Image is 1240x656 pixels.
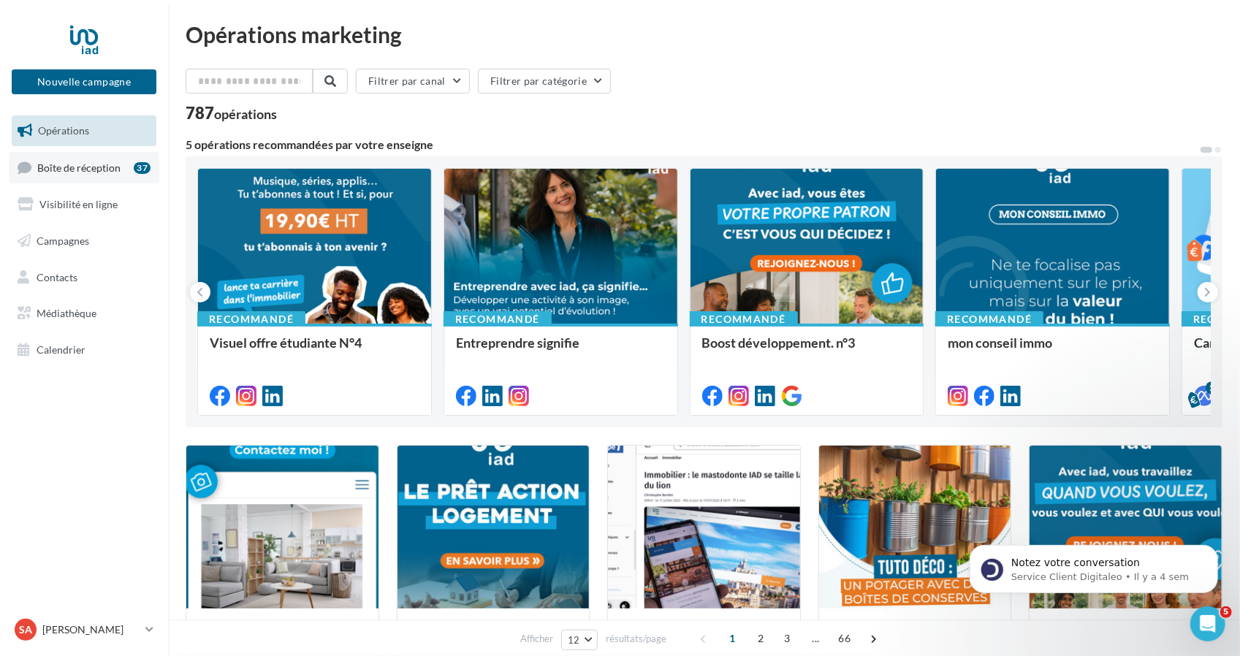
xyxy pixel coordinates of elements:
[804,627,827,650] span: ...
[720,627,744,650] span: 1
[478,69,611,94] button: Filtrer par catégorie
[37,161,121,173] span: Boîte de réception
[568,634,580,646] span: 12
[456,335,579,351] span: Entreprendre signifie
[1190,606,1225,641] iframe: Intercom live chat
[12,616,156,644] a: SA [PERSON_NAME]
[37,234,89,247] span: Campagnes
[749,627,772,650] span: 2
[356,69,470,94] button: Filtrer par canal
[37,343,85,356] span: Calendrier
[1041,619,1192,636] span: Boost développement n°2
[9,189,159,220] a: Visibilité en ligne
[702,335,856,351] span: Boost développement. n°3
[19,622,32,637] span: SA
[186,105,277,121] div: 787
[948,514,1240,617] iframe: Intercom notifications message
[9,226,159,256] a: Campagnes
[832,627,856,650] span: 66
[9,298,159,329] a: Médiathèque
[561,630,598,650] button: 12
[9,115,159,146] a: Opérations
[9,262,159,293] a: Contacts
[948,335,1052,351] span: mon conseil immo
[198,619,331,650] span: Journée mondiale de la photographi...
[1206,381,1219,394] div: 5
[690,311,798,327] div: Recommandé
[38,124,89,137] span: Opérations
[210,335,362,351] span: Visuel offre étudiante N°4
[444,311,552,327] div: Recommandé
[186,23,1222,45] div: Opérations marketing
[831,619,994,650] span: Tuto déco : potager avec des boite...
[935,311,1043,327] div: Recommandé
[39,198,118,210] span: Visibilité en ligne
[9,152,159,183] a: Boîte de réception37
[9,335,159,365] a: Calendrier
[37,307,96,319] span: Médiathèque
[520,632,553,646] span: Afficher
[197,311,305,327] div: Recommandé
[606,632,666,646] span: résultats/page
[1220,606,1232,618] span: 5
[37,270,77,283] span: Contacts
[42,622,140,637] p: [PERSON_NAME]
[620,619,714,636] span: Article Europe 1
[134,162,151,174] div: 37
[186,139,1199,150] div: 5 opérations recommandées par votre enseigne
[12,69,156,94] button: Nouvelle campagne
[214,107,277,121] div: opérations
[775,627,799,650] span: 3
[409,619,544,636] span: le prêt action logement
